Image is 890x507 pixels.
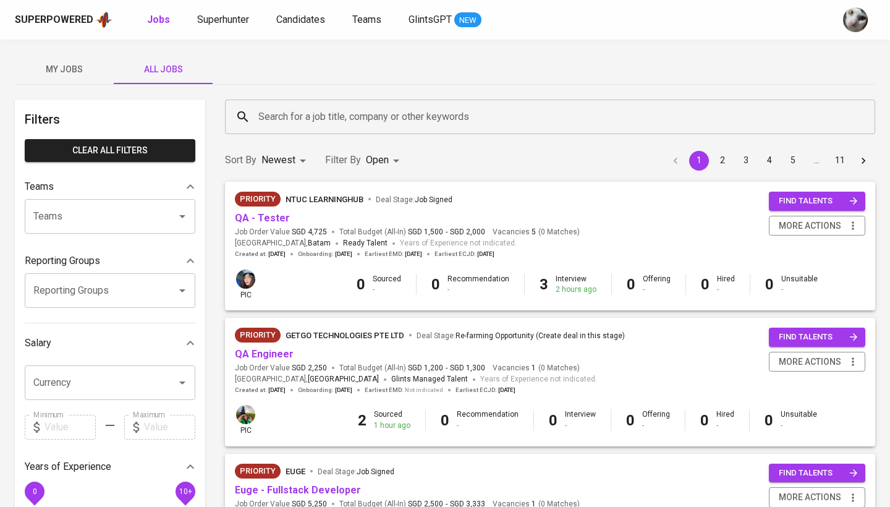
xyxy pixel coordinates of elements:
div: - [716,420,734,431]
span: SGD 1,200 [408,363,443,373]
span: GetGo Technologies Pte Ltd [286,331,404,340]
b: 2 [358,412,367,429]
a: Superhunter [197,12,252,28]
span: My Jobs [22,62,106,77]
p: Sort By [225,153,256,168]
span: [GEOGRAPHIC_DATA] [308,373,379,386]
span: more actions [779,490,841,505]
span: Created at : [235,386,286,394]
span: Priority [235,465,281,477]
b: 0 [431,276,440,293]
span: SGD 2,000 [450,227,485,237]
div: Unsuitable [781,274,818,295]
div: Interview [565,409,596,430]
span: find talents [779,194,858,208]
div: Offering [643,274,671,295]
span: [DATE] [498,386,515,394]
div: Sourced [373,274,401,295]
div: - [565,420,596,431]
span: Years of Experience not indicated. [400,237,517,250]
input: Value [44,415,96,440]
div: New Job received from Demand Team [235,464,281,479]
div: Reporting Groups [25,249,195,273]
b: 0 [765,276,774,293]
span: Priority [235,329,281,341]
div: Open [366,149,404,172]
p: Teams [25,179,54,194]
div: Salary [25,331,195,356]
span: Earliest EMD : [365,250,422,258]
span: Deal Stage : [318,467,394,476]
span: All Jobs [121,62,205,77]
div: Teams [25,174,195,199]
span: Vacancies ( 0 Matches ) [493,363,580,373]
span: Job Order Value [235,227,327,237]
span: 10+ [179,487,192,495]
span: Superhunter [197,14,249,25]
span: Deal Stage : [417,331,625,340]
nav: pagination navigation [664,151,875,171]
img: diazagista@glints.com [236,270,255,289]
button: Go to page 3 [736,151,756,171]
button: Go to page 4 [760,151,779,171]
a: QA Engineer [235,348,294,360]
a: Superpoweredapp logo [15,11,112,29]
div: - [457,420,519,431]
span: Years of Experience not indicated. [480,373,597,386]
b: 0 [626,412,635,429]
p: Salary [25,336,51,351]
div: 1 hour ago [374,420,410,431]
div: … [807,154,826,166]
span: Clear All filters [35,143,185,158]
div: Sourced [374,409,410,430]
h6: Filters [25,109,195,129]
p: Reporting Groups [25,253,100,268]
div: New Job received from Demand Team [235,192,281,207]
span: Re-farming Opportunity (Create deal in this stage) [456,331,625,340]
span: Priority [235,193,281,205]
span: Ready Talent [343,239,388,247]
div: - [717,284,735,295]
div: Unsuitable [781,409,817,430]
button: Go to page 5 [783,151,803,171]
p: Years of Experience [25,459,111,474]
span: more actions [779,354,841,370]
span: SGD 2,250 [292,363,327,373]
a: GlintsGPT NEW [409,12,481,28]
b: Jobs [147,14,170,25]
button: Open [174,208,191,225]
button: Clear All filters [25,139,195,162]
span: [DATE] [335,250,352,258]
span: 0 [32,487,36,495]
div: pic [235,268,256,300]
span: SGD 1,500 [408,227,443,237]
b: 0 [357,276,365,293]
div: - [447,284,509,295]
span: 5 [530,227,536,237]
span: Open [366,154,389,166]
b: 3 [540,276,548,293]
button: Open [174,374,191,391]
button: find talents [769,464,865,483]
div: pic [235,404,256,436]
div: Offering [642,409,670,430]
span: more actions [779,218,841,234]
span: Vacancies ( 0 Matches ) [493,227,580,237]
div: Interview [556,274,596,295]
span: Batam [308,237,331,250]
b: 0 [700,412,709,429]
p: Filter By [325,153,361,168]
span: Candidates [276,14,325,25]
div: - [642,420,670,431]
span: [DATE] [335,386,352,394]
button: Go to next page [854,151,873,171]
div: Hired [717,274,735,295]
div: Superpowered [15,13,93,27]
div: Recommendation [447,274,509,295]
button: find talents [769,328,865,347]
span: Created at : [235,250,286,258]
span: Deal Stage : [376,195,452,204]
span: 1 [530,363,536,373]
span: Total Budget (All-In) [339,363,485,373]
span: Not indicated [405,386,443,394]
